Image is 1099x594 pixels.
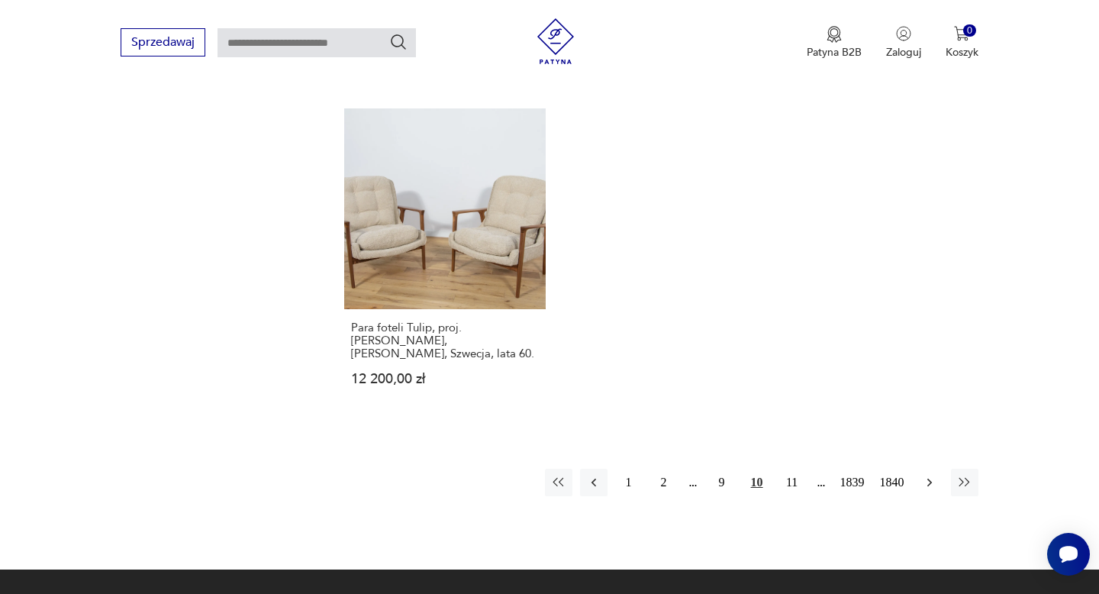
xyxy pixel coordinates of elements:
[807,26,862,60] a: Ikona medaluPatyna B2B
[836,469,869,496] button: 1839
[886,26,921,60] button: Zaloguj
[389,33,408,51] button: Szukaj
[351,373,538,386] p: 12 200,00 zł
[946,45,978,60] p: Koszyk
[963,24,976,37] div: 0
[344,108,545,415] a: Para foteli Tulip, proj. Inge Andersson, Bröderna Andersson, Szwecja, lata 60.Para foteli Tulip, ...
[650,469,678,496] button: 2
[807,26,862,60] button: Patyna B2B
[708,469,736,496] button: 9
[807,45,862,60] p: Patyna B2B
[896,26,911,41] img: Ikonka użytkownika
[954,26,969,41] img: Ikona koszyka
[1047,533,1090,576] iframe: Smartsupp widget button
[778,469,806,496] button: 11
[876,469,908,496] button: 1840
[827,26,842,43] img: Ikona medalu
[121,28,205,56] button: Sprzedawaj
[533,18,579,64] img: Patyna - sklep z meblami i dekoracjami vintage
[946,26,978,60] button: 0Koszyk
[743,469,771,496] button: 10
[615,469,643,496] button: 1
[351,321,538,360] h3: Para foteli Tulip, proj. [PERSON_NAME], [PERSON_NAME], Szwecja, lata 60.
[886,45,921,60] p: Zaloguj
[121,38,205,49] a: Sprzedawaj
